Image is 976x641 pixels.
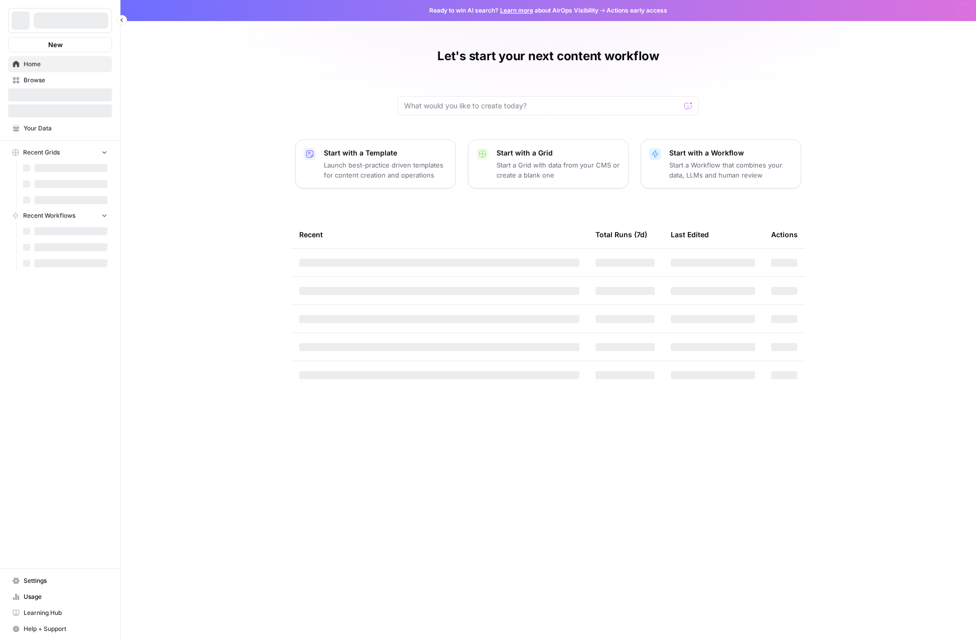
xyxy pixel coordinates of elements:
[595,221,647,248] div: Total Runs (7d)
[24,124,107,133] span: Your Data
[669,160,793,180] p: Start a Workflow that combines your data, LLMs and human review
[771,221,798,248] div: Actions
[24,76,107,85] span: Browse
[8,120,112,136] a: Your Data
[324,148,447,158] p: Start with a Template
[669,148,793,158] p: Start with a Workflow
[641,139,801,189] button: Start with a WorkflowStart a Workflow that combines your data, LLMs and human review
[429,6,598,15] span: Ready to win AI search? about AirOps Visibility
[497,148,620,158] p: Start with a Grid
[324,160,447,180] p: Launch best-practice driven templates for content creation and operations
[24,608,107,617] span: Learning Hub
[8,145,112,160] button: Recent Grids
[468,139,629,189] button: Start with a GridStart a Grid with data from your CMS or create a blank one
[8,37,112,52] button: New
[299,221,579,248] div: Recent
[671,221,709,248] div: Last Edited
[24,576,107,585] span: Settings
[24,60,107,69] span: Home
[497,160,620,180] p: Start a Grid with data from your CMS or create a blank one
[8,56,112,72] a: Home
[8,605,112,621] a: Learning Hub
[8,72,112,88] a: Browse
[48,40,63,50] span: New
[606,6,667,15] span: Actions early access
[8,589,112,605] a: Usage
[24,624,107,633] span: Help + Support
[295,139,456,189] button: Start with a TemplateLaunch best-practice driven templates for content creation and operations
[437,48,659,64] h1: Let's start your next content workflow
[23,211,75,220] span: Recent Workflows
[500,7,533,14] a: Learn more
[8,621,112,637] button: Help + Support
[23,148,60,157] span: Recent Grids
[8,208,112,223] button: Recent Workflows
[404,101,680,111] input: What would you like to create today?
[24,592,107,601] span: Usage
[8,573,112,589] a: Settings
